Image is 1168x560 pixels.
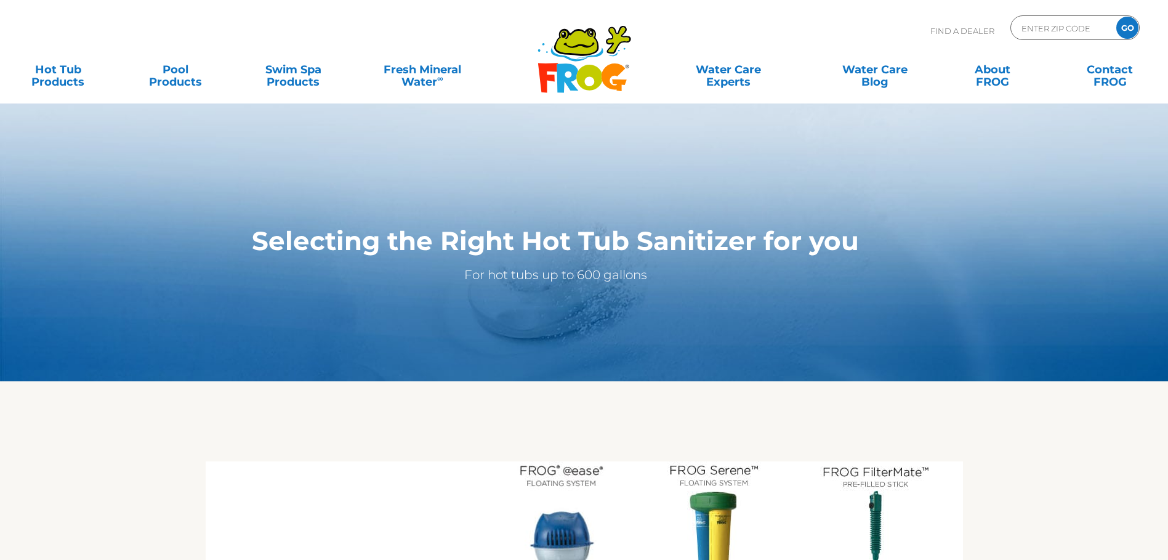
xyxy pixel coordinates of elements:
a: Swim SpaProducts [248,57,339,82]
h1: Selecting the Right Hot Tub Sanitizer for you [224,226,887,256]
input: Zip Code Form [1020,19,1103,37]
a: Fresh MineralWater∞ [365,57,480,82]
p: For hot tubs up to 600 gallons [224,265,887,285]
a: AboutFROG [946,57,1038,82]
a: Water CareExperts [654,57,803,82]
a: Hot TubProducts [12,57,104,82]
a: Water CareBlog [829,57,920,82]
input: GO [1116,17,1138,39]
a: PoolProducts [130,57,222,82]
sup: ∞ [437,73,443,83]
a: ContactFROG [1064,57,1156,82]
p: Find A Dealer [930,15,994,46]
